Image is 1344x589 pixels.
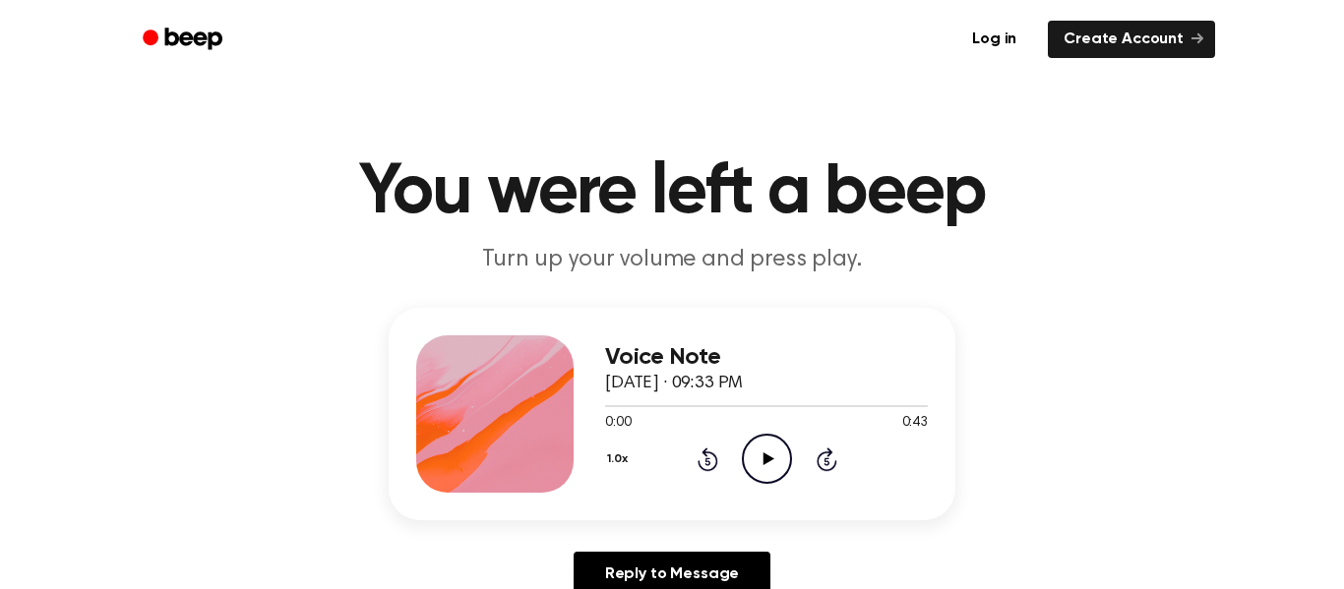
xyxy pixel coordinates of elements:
h3: Voice Note [605,344,928,371]
a: Log in [952,17,1036,62]
span: [DATE] · 09:33 PM [605,375,743,392]
h1: You were left a beep [168,157,1176,228]
span: 0:43 [902,413,928,434]
a: Create Account [1048,21,1215,58]
span: 0:00 [605,413,631,434]
button: 1.0x [605,442,635,476]
p: Turn up your volume and press play. [294,244,1050,276]
a: Beep [129,21,240,59]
